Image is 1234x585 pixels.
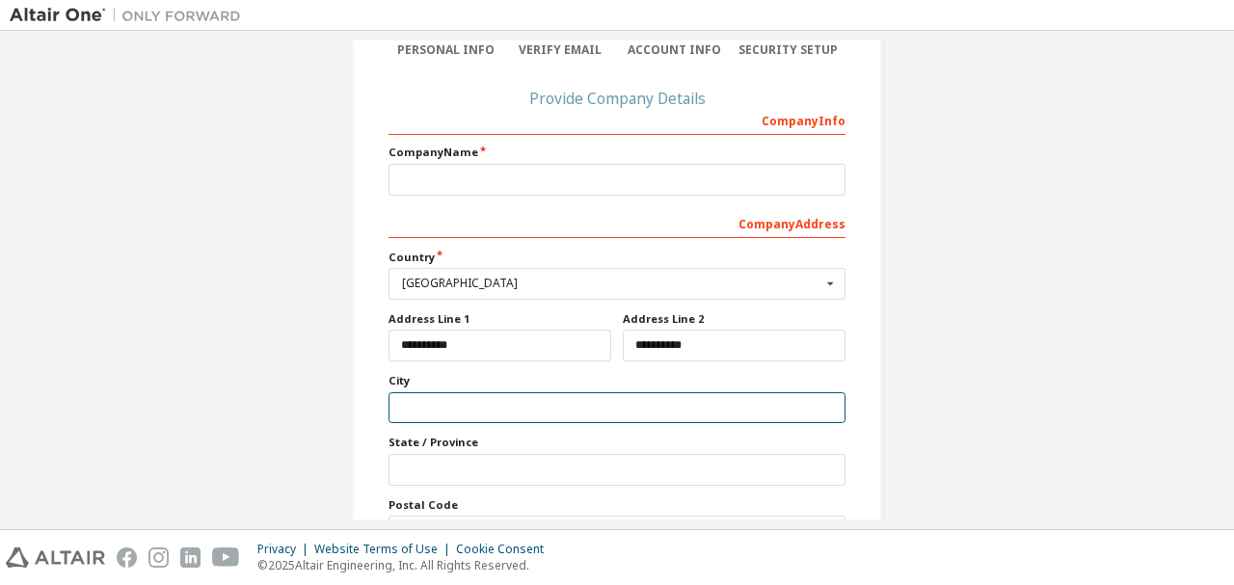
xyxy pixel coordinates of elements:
label: City [389,373,845,388]
div: Company Info [389,104,845,135]
img: youtube.svg [212,547,240,568]
img: linkedin.svg [180,547,201,568]
label: Address Line 1 [389,311,611,327]
div: Company Address [389,207,845,238]
label: Company Name [389,145,845,160]
div: Personal Info [389,42,503,58]
div: Provide Company Details [389,93,845,104]
div: Privacy [257,542,314,557]
img: instagram.svg [148,547,169,568]
img: Altair One [10,6,251,25]
label: Address Line 2 [623,311,845,327]
img: altair_logo.svg [6,547,105,568]
div: Cookie Consent [456,542,555,557]
label: Country [389,250,845,265]
label: State / Province [389,435,845,450]
div: Account Info [617,42,732,58]
div: Security Setup [732,42,846,58]
div: [GEOGRAPHIC_DATA] [402,278,821,289]
label: Postal Code [389,497,845,513]
div: Verify Email [503,42,618,58]
div: Website Terms of Use [314,542,456,557]
img: facebook.svg [117,547,137,568]
p: © 2025 Altair Engineering, Inc. All Rights Reserved. [257,557,555,573]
